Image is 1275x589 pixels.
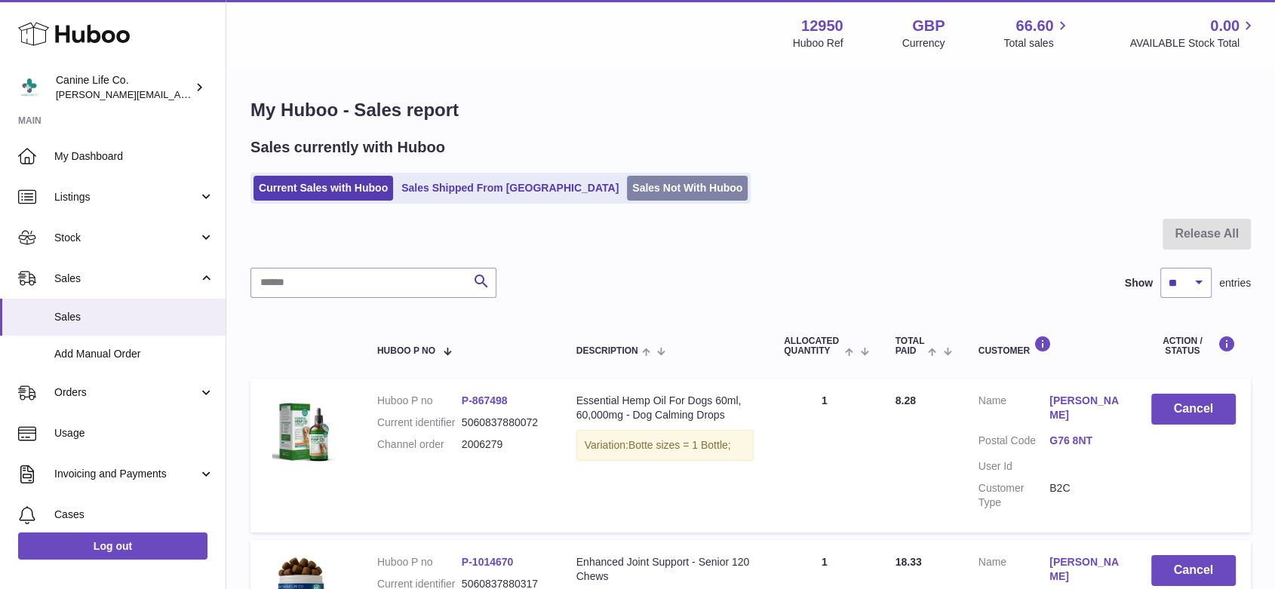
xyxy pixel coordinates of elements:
[1219,276,1251,290] span: entries
[250,137,445,158] h2: Sales currently with Huboo
[979,555,1049,587] dt: Name
[576,346,638,356] span: Description
[377,437,462,452] dt: Channel order
[784,336,841,356] span: ALLOCATED Quantity
[56,73,192,102] div: Canine Life Co.
[1210,16,1240,36] span: 0.00
[54,190,198,204] span: Listings
[462,394,508,406] a: P-867498
[1015,16,1053,36] span: 66.60
[627,176,748,201] a: Sales Not With Huboo
[979,481,1049,510] dt: Customer Type
[462,437,546,452] dd: 2006279
[462,416,546,430] dd: 5060837880072
[902,36,945,51] div: Currency
[18,532,207,560] a: Log out
[54,347,214,361] span: Add Manual Order
[56,88,303,100] span: [PERSON_NAME][EMAIL_ADDRESS][DOMAIN_NAME]
[1049,555,1120,584] a: [PERSON_NAME]
[1151,336,1236,356] div: Action / Status
[377,394,462,408] dt: Huboo P no
[1049,394,1120,422] a: [PERSON_NAME]
[1125,276,1153,290] label: Show
[769,379,880,532] td: 1
[1129,16,1257,51] a: 0.00 AVAILABLE Stock Total
[896,394,916,406] span: 8.28
[1003,16,1071,51] a: 66.60 Total sales
[1049,434,1120,448] a: G76 8NT
[54,508,214,522] span: Cases
[801,16,843,36] strong: 12950
[266,394,341,469] img: clsg-1-pack-shot-in-2000x2000px.jpg
[54,271,198,286] span: Sales
[979,434,1049,452] dt: Postal Code
[628,439,731,451] span: Botte sizes = 1 Bottle;
[979,336,1121,356] div: Customer
[576,394,754,422] div: Essential Hemp Oil For Dogs 60ml, 60,000mg - Dog Calming Drops
[54,149,214,164] span: My Dashboard
[54,385,198,400] span: Orders
[1003,36,1071,51] span: Total sales
[1151,394,1236,425] button: Cancel
[54,467,198,481] span: Invoicing and Payments
[54,231,198,245] span: Stock
[377,555,462,569] dt: Huboo P no
[896,556,922,568] span: 18.33
[576,555,754,584] div: Enhanced Joint Support - Senior 120 Chews
[1129,36,1257,51] span: AVAILABLE Stock Total
[979,394,1049,426] dt: Name
[250,98,1251,122] h1: My Huboo - Sales report
[1151,555,1236,586] button: Cancel
[793,36,843,51] div: Huboo Ref
[1049,481,1120,510] dd: B2C
[896,336,925,356] span: Total paid
[18,76,41,99] img: kevin@clsgltd.co.uk
[377,416,462,430] dt: Current identifier
[377,346,435,356] span: Huboo P no
[912,16,945,36] strong: GBP
[54,310,214,324] span: Sales
[979,459,1049,474] dt: User Id
[396,176,624,201] a: Sales Shipped From [GEOGRAPHIC_DATA]
[54,426,214,440] span: Usage
[462,556,514,568] a: P-1014670
[576,430,754,461] div: Variation:
[253,176,393,201] a: Current Sales with Huboo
